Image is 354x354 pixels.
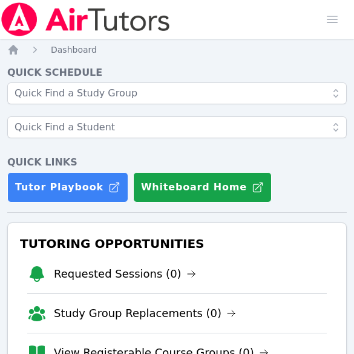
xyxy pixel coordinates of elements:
h4: Quick Links [7,155,347,170]
a: Requested Sessions (0) [54,265,196,282]
button: Whiteboard Home [133,172,272,202]
a: Tutor Playbook [7,172,128,202]
h3: Tutoring Opportunities [18,233,336,255]
span: Dashboard [51,45,97,55]
a: Dashboard [51,44,97,56]
input: Quick Find a Student [7,116,347,138]
input: Quick Find a Study Group [7,82,347,104]
nav: Breadcrumb [7,44,347,56]
a: Study Group Replacements (0) [54,305,236,322]
h4: Quick Schedule [7,65,347,80]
